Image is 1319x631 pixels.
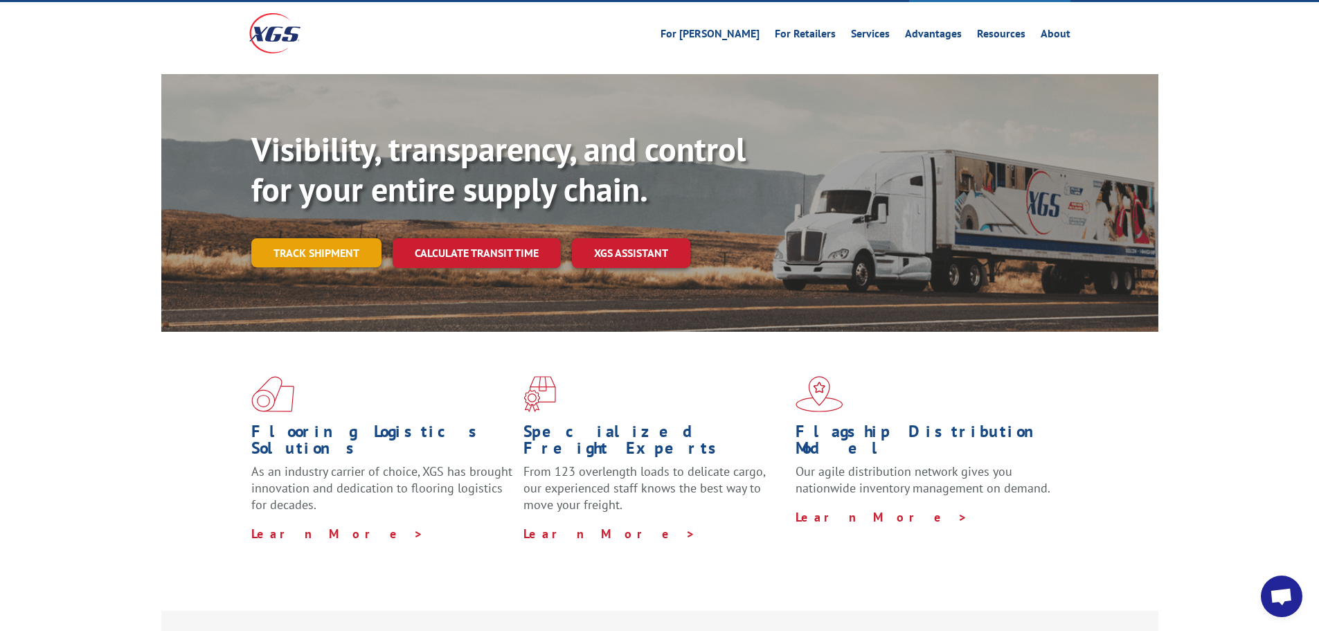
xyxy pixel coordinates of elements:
[796,423,1057,463] h1: Flagship Distribution Model
[851,28,890,44] a: Services
[796,376,843,412] img: xgs-icon-flagship-distribution-model-red
[251,238,382,267] a: Track shipment
[796,463,1050,496] span: Our agile distribution network gives you nationwide inventory management on demand.
[251,526,424,542] a: Learn More >
[977,28,1025,44] a: Resources
[1261,576,1302,617] a: Open chat
[572,238,690,268] a: XGS ASSISTANT
[905,28,962,44] a: Advantages
[251,376,294,412] img: xgs-icon-total-supply-chain-intelligence-red
[523,376,556,412] img: xgs-icon-focused-on-flooring-red
[523,423,785,463] h1: Specialized Freight Experts
[251,463,512,513] span: As an industry carrier of choice, XGS has brought innovation and dedication to flooring logistics...
[523,526,696,542] a: Learn More >
[775,28,836,44] a: For Retailers
[393,238,561,268] a: Calculate transit time
[251,127,746,211] b: Visibility, transparency, and control for your entire supply chain.
[796,509,968,525] a: Learn More >
[251,423,513,463] h1: Flooring Logistics Solutions
[1041,28,1070,44] a: About
[661,28,760,44] a: For [PERSON_NAME]
[523,463,785,525] p: From 123 overlength loads to delicate cargo, our experienced staff knows the best way to move you...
